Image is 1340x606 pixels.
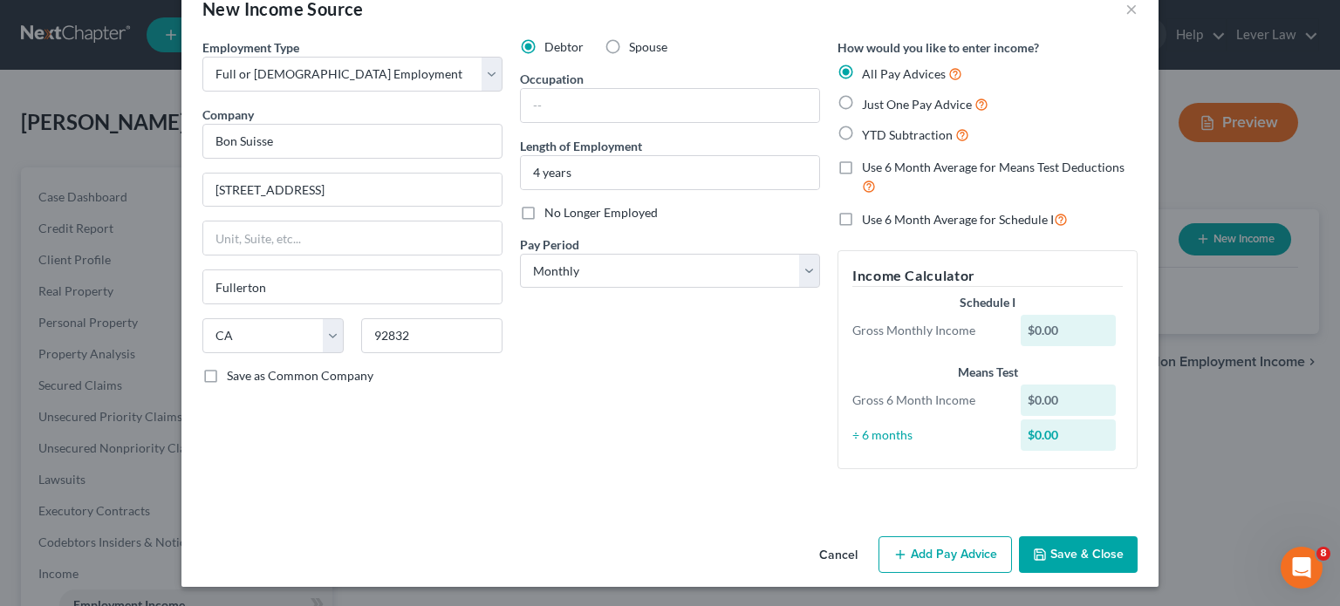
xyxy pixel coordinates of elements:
[629,39,667,54] span: Spouse
[361,318,502,353] input: Enter zip...
[879,536,1012,573] button: Add Pay Advice
[1316,547,1330,561] span: 8
[202,107,254,122] span: Company
[202,40,299,55] span: Employment Type
[521,89,819,122] input: --
[844,392,1012,409] div: Gross 6 Month Income
[852,294,1123,311] div: Schedule I
[1021,385,1117,416] div: $0.00
[203,270,502,303] input: Enter city...
[852,265,1123,287] h5: Income Calculator
[862,66,946,81] span: All Pay Advices
[521,156,819,189] input: ex: 2 years
[862,127,953,142] span: YTD Subtraction
[202,124,502,159] input: Search company by name...
[520,70,584,88] label: Occupation
[1021,419,1117,451] div: $0.00
[203,221,502,255] input: Unit, Suite, etc...
[544,39,584,54] span: Debtor
[862,97,972,112] span: Just One Pay Advice
[862,212,1054,227] span: Use 6 Month Average for Schedule I
[1021,315,1117,346] div: $0.00
[227,368,373,383] span: Save as Common Company
[1019,536,1138,573] button: Save & Close
[837,38,1039,57] label: How would you like to enter income?
[844,426,1012,444] div: ÷ 6 months
[862,160,1125,174] span: Use 6 Month Average for Means Test Deductions
[520,137,642,155] label: Length of Employment
[1281,547,1323,589] iframe: Intercom live chat
[852,364,1123,381] div: Means Test
[520,237,579,252] span: Pay Period
[805,538,872,573] button: Cancel
[203,174,502,207] input: Enter address...
[844,322,1012,339] div: Gross Monthly Income
[544,205,658,220] span: No Longer Employed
